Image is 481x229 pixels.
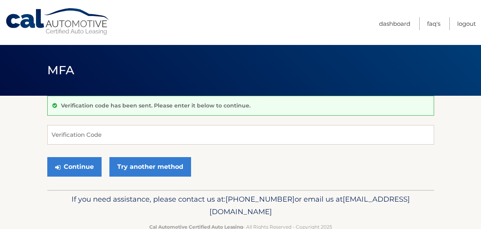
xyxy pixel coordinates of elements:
p: Verification code has been sent. Please enter it below to continue. [61,102,250,109]
a: Try another method [109,157,191,177]
a: Logout [457,17,476,30]
span: MFA [47,63,75,77]
a: Dashboard [379,17,410,30]
a: Cal Automotive [5,8,111,36]
avayaelement: [PHONE_NUMBER] [225,195,295,204]
button: Continue [47,157,102,177]
p: If you need assistance, please contact us at: or email us at [52,193,429,218]
span: [EMAIL_ADDRESS][DOMAIN_NAME] [209,195,410,216]
input: Verification Code [47,125,434,145]
a: FAQ's [427,17,440,30]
